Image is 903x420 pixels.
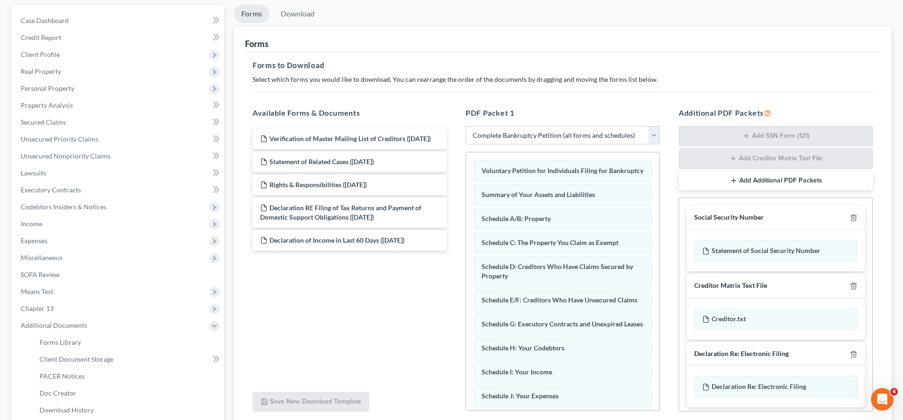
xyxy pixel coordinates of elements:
span: Schedule D: Creditors Who Have Claims Secured by Property [482,262,633,280]
a: Credit Report [13,29,224,46]
h5: Forms to Download [253,60,873,71]
a: Property Analysis [13,97,224,114]
div: Creditor Matrix Text File [694,281,767,290]
a: PACER Notices [32,368,224,385]
a: Client Document Storage [32,351,224,368]
span: Additional Documents [21,321,87,329]
a: Lawsuits [13,165,224,182]
span: SOFA Review [21,270,60,278]
h5: PDF Packet 1 [466,107,660,119]
a: Unsecured Nonpriority Claims [13,148,224,165]
a: Unsecured Priority Claims [13,131,224,148]
button: Add Additional PDF Packets [679,171,873,190]
a: Forms [234,5,269,23]
span: Client Profile [21,50,60,58]
h5: Additional PDF Packets [679,107,873,119]
span: 4 [890,388,898,396]
div: Forms [245,38,269,49]
a: Doc Creator [32,385,224,402]
span: Download History [40,406,94,414]
span: Chapter 13 [21,304,54,312]
span: Statement of Related Cases ([DATE]) [269,158,374,166]
span: Executory Contracts [21,186,81,194]
span: Schedule I: Your Income [482,368,552,376]
span: Verification of Master Mailing List of Creditors ([DATE]) [269,135,431,143]
span: Means Test [21,287,53,295]
span: Schedule G: Executory Contracts and Unexpired Leases [482,320,643,328]
div: Declaration Re: Electronic Filing [694,349,789,358]
span: Schedule H: Your Codebtors [482,344,564,352]
div: Statement of Social Security Number [694,240,857,262]
span: Credit Report [21,33,61,41]
span: Rights & Responsibilities ([DATE]) [269,181,367,189]
span: Case Dashboard [21,16,69,24]
span: Doc Creator [40,389,76,397]
a: Case Dashboard [13,12,224,29]
span: Unsecured Nonpriority Claims [21,152,111,160]
span: Schedule J: Your Expenses [482,392,559,400]
div: Creditor.txt [694,308,857,330]
a: SOFA Review [13,266,224,283]
span: Schedule C: The Property You Claim as Exempt [482,238,618,246]
span: Expenses [21,237,48,245]
a: Download [273,5,322,23]
div: Social Security Number [694,213,764,222]
span: Summary of Your Assets and Liabilities [482,190,595,198]
span: Lawsuits [21,169,46,177]
a: Forms Library [32,334,224,351]
span: Client Document Storage [40,355,113,363]
span: Forms Library [40,338,81,346]
span: Declaration Re: Electronic Filing [712,382,806,390]
iframe: Intercom live chat [871,388,894,411]
span: Voluntary Petition for Individuals Filing for Bankruptcy [482,166,643,174]
button: Add Creditor Matrix Text File [679,148,873,169]
h5: Available Forms & Documents [253,107,447,119]
span: Codebtors Insiders & Notices [21,203,106,211]
span: Declaration RE Filing of Tax Returns and Payment of Domestic Support Obligations ([DATE]) [260,204,421,221]
span: Personal Property [21,84,74,92]
span: Real Property [21,67,61,75]
span: PACER Notices [40,372,85,380]
span: Schedule A/B: Property [482,214,551,222]
span: Unsecured Priority Claims [21,135,98,143]
span: Declaration of Income in Last 60 Days ([DATE]) [269,236,404,244]
button: Save New Download Template [253,392,369,412]
span: Income [21,220,42,228]
span: Miscellaneous [21,254,63,262]
a: Download History [32,402,224,419]
span: Schedule E/F: Creditors Who Have Unsecured Claims [482,296,637,304]
button: Add SSN Form (121) [679,126,873,147]
span: Property Analysis [21,101,73,109]
a: Secured Claims [13,114,224,131]
p: Select which forms you would like to download. You can rearrange the order of the documents by dr... [253,75,873,84]
a: Executory Contracts [13,182,224,198]
span: Secured Claims [21,118,66,126]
